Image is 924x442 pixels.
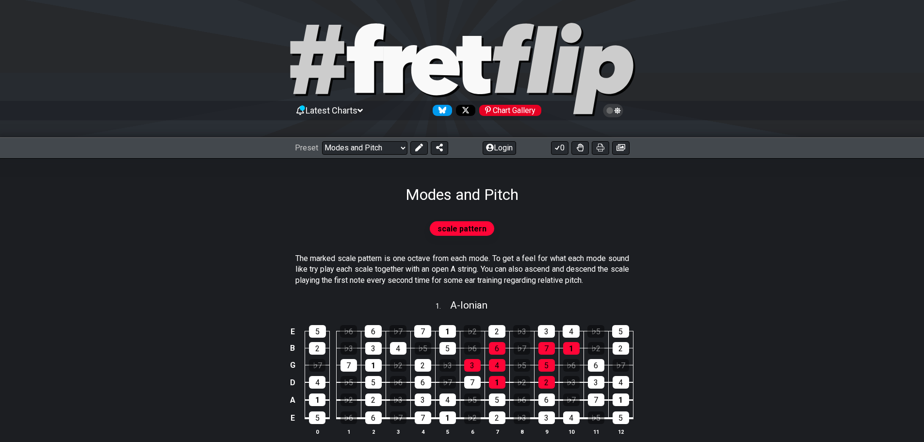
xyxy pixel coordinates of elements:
a: Follow #fretflip at Bluesky [429,105,452,116]
div: 6 [365,325,382,338]
th: 11 [584,426,608,437]
div: 3 [538,325,555,338]
span: Toggle light / dark theme [608,106,619,115]
div: 4 [390,342,406,355]
div: 1 [563,342,580,355]
div: 4 [563,411,580,424]
div: 3 [464,359,481,372]
div: 7 [414,325,431,338]
div: 4 [309,376,325,389]
button: Toggle Dexterity for all fretkits [571,141,589,155]
div: 3 [588,376,604,389]
div: 5 [538,359,555,372]
div: ♭7 [439,376,456,389]
div: ♭5 [514,359,530,372]
div: 7 [588,393,604,406]
div: 5 [439,342,456,355]
div: ♭6 [563,359,580,372]
div: ♭7 [563,393,580,406]
div: ♭7 [309,359,325,372]
th: 0 [305,426,330,437]
button: Share Preset [431,141,448,155]
div: Chart Gallery [479,105,541,116]
div: 5 [309,411,325,424]
div: 4 [489,359,505,372]
div: ♭2 [340,393,357,406]
button: Create image [612,141,630,155]
button: Login [483,141,516,155]
td: G [287,357,298,374]
div: 6 [365,411,382,424]
div: 1 [309,393,325,406]
div: 3 [415,393,431,406]
div: ♭3 [340,342,357,355]
div: ♭3 [513,325,530,338]
div: 2 [309,342,325,355]
div: 2 [538,376,555,389]
div: 5 [612,325,629,338]
div: ♭5 [340,376,357,389]
div: ♭6 [514,393,530,406]
th: 1 [336,426,361,437]
div: 1 [439,325,456,338]
div: 3 [538,411,555,424]
div: 2 [415,359,431,372]
td: A [287,391,298,409]
span: A - Ionian [450,299,487,311]
th: 3 [386,426,410,437]
div: 3 [365,342,382,355]
button: 0 [551,141,568,155]
td: B [287,340,298,357]
th: 5 [435,426,460,437]
div: 4 [439,393,456,406]
div: ♭7 [390,411,406,424]
p: The marked scale pattern is one octave from each mode. To get a feel for what each mode sound lik... [295,253,629,286]
div: 6 [538,393,555,406]
span: scale pattern [438,222,486,236]
div: 7 [340,359,357,372]
select: Preset [322,141,407,155]
span: Preset [295,143,318,152]
a: #fretflip at Pinterest [475,105,541,116]
div: ♭2 [464,411,481,424]
td: E [287,323,298,340]
div: 7 [538,342,555,355]
div: 1 [365,359,382,372]
div: ♭2 [514,376,530,389]
th: 10 [559,426,584,437]
div: 2 [489,411,505,424]
div: ♭5 [587,325,604,338]
th: 9 [534,426,559,437]
div: ♭5 [588,411,604,424]
div: ♭7 [389,325,406,338]
a: Follow #fretflip at X [452,105,475,116]
div: ♭6 [390,376,406,389]
div: ♭6 [340,411,357,424]
div: ♭5 [464,393,481,406]
div: 2 [613,342,629,355]
th: 7 [485,426,509,437]
th: 12 [608,426,633,437]
td: D [287,374,298,391]
div: ♭7 [514,342,530,355]
h1: Modes and Pitch [405,185,519,204]
div: 4 [563,325,580,338]
div: 6 [588,359,604,372]
div: 2 [488,325,505,338]
div: 5 [365,376,382,389]
div: 5 [309,325,326,338]
div: 5 [489,393,505,406]
div: 7 [415,411,431,424]
div: ♭5 [415,342,431,355]
div: 2 [365,393,382,406]
div: ♭6 [340,325,357,338]
span: Latest Charts [306,105,357,115]
div: 5 [613,411,629,424]
div: ♭7 [613,359,629,372]
th: 4 [410,426,435,437]
div: ♭3 [390,393,406,406]
th: 6 [460,426,485,437]
div: 6 [415,376,431,389]
div: ♭3 [439,359,456,372]
div: ♭3 [514,411,530,424]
